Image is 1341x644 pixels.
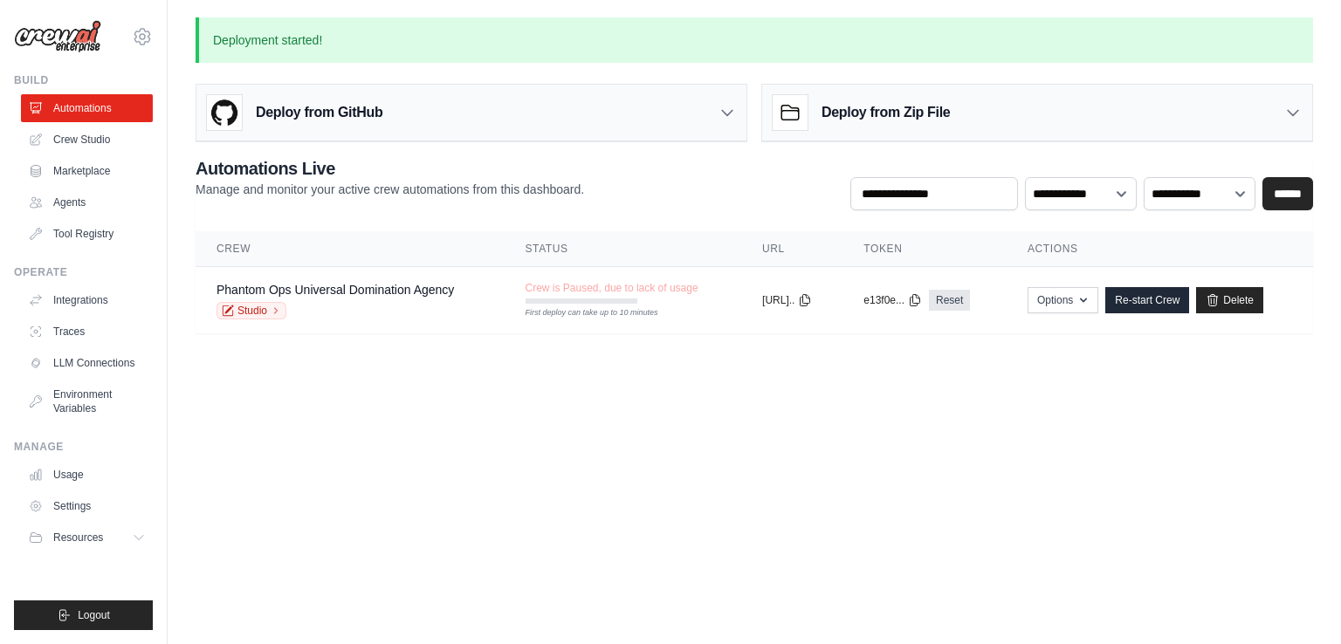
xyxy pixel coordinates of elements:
[505,231,742,267] th: Status
[526,281,698,295] span: Crew is Paused, due to lack of usage
[196,156,584,181] h2: Automations Live
[1007,231,1313,267] th: Actions
[21,461,153,489] a: Usage
[196,17,1313,63] p: Deployment started!
[863,293,922,307] button: e13f0e...
[929,290,970,311] a: Reset
[21,349,153,377] a: LLM Connections
[21,318,153,346] a: Traces
[78,608,110,622] span: Logout
[14,20,101,53] img: Logo
[207,95,242,130] img: GitHub Logo
[14,600,153,630] button: Logout
[14,265,153,279] div: Operate
[196,181,584,198] p: Manage and monitor your active crew automations from this dashboard.
[741,231,842,267] th: URL
[21,286,153,314] a: Integrations
[14,73,153,87] div: Build
[217,283,454,297] a: Phantom Ops Universal Domination Agency
[21,188,153,216] a: Agents
[1028,287,1098,313] button: Options
[842,231,1007,267] th: Token
[1196,287,1263,313] a: Delete
[21,157,153,185] a: Marketplace
[21,492,153,520] a: Settings
[256,102,382,123] h3: Deploy from GitHub
[21,524,153,552] button: Resources
[217,302,286,319] a: Studio
[14,440,153,454] div: Manage
[1105,287,1189,313] a: Re-start Crew
[196,231,505,267] th: Crew
[21,380,153,422] a: Environment Variables
[21,126,153,154] a: Crew Studio
[822,102,950,123] h3: Deploy from Zip File
[21,94,153,122] a: Automations
[21,220,153,248] a: Tool Registry
[526,307,637,319] div: First deploy can take up to 10 minutes
[53,531,103,545] span: Resources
